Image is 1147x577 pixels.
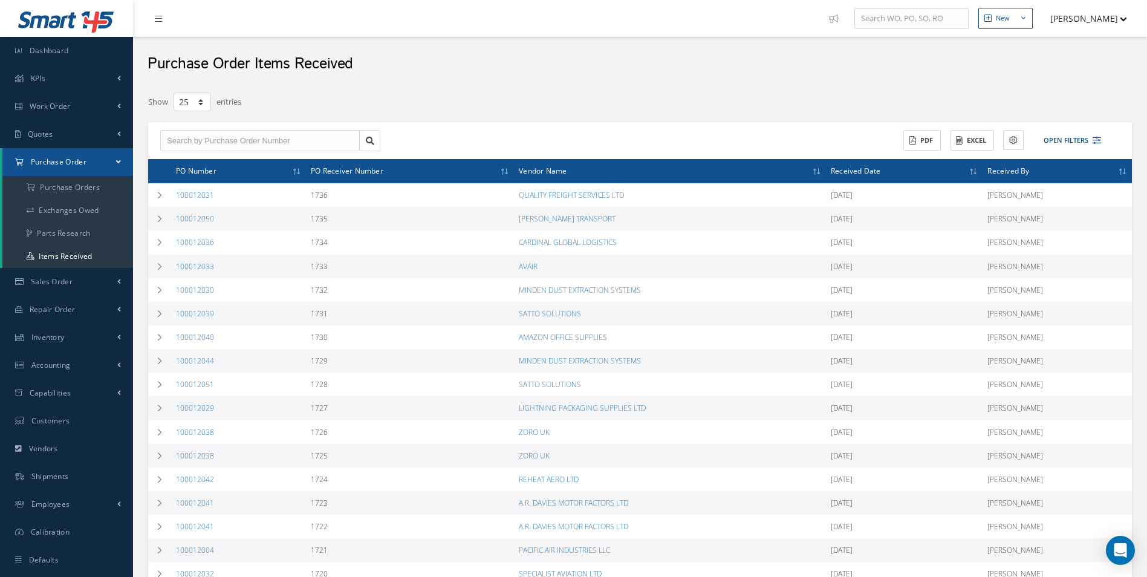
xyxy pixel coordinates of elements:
[983,349,1132,373] td: [PERSON_NAME]
[29,443,58,454] span: Vendors
[306,207,514,230] td: 1735
[983,302,1132,325] td: [PERSON_NAME]
[519,237,617,247] a: CARDINAL GLOBAL LOGISTICS
[176,332,214,342] a: 100012040
[2,222,133,245] a: Parts Research
[519,261,538,272] a: AVAIR
[31,471,69,481] span: Shipments
[160,130,360,152] input: Search by Purchase Order Number
[306,538,514,562] td: 1721
[216,91,241,108] label: entries
[983,515,1132,538] td: [PERSON_NAME]
[176,545,214,555] a: 100012004
[831,165,881,176] span: Received Date
[306,302,514,325] td: 1731
[31,527,70,537] span: Calibration
[854,8,969,30] input: Search WO, PO, SO, RO
[30,45,69,56] span: Dashboard
[176,308,214,319] a: 100012039
[519,545,610,555] a: PACIFIC AIR INDUSTRIES LLC
[826,491,983,515] td: [DATE]
[176,451,214,461] a: 100012038
[826,325,983,349] td: [DATE]
[306,373,514,396] td: 1728
[1033,131,1101,151] button: Open Filters
[2,148,133,176] a: Purchase Order
[826,373,983,396] td: [DATE]
[983,468,1132,491] td: [PERSON_NAME]
[983,230,1132,254] td: [PERSON_NAME]
[176,285,214,295] a: 100012030
[519,332,607,342] a: AMAZON OFFICE SUPPLIES
[826,444,983,468] td: [DATE]
[519,165,567,176] span: Vendor Name
[306,255,514,278] td: 1733
[983,278,1132,302] td: [PERSON_NAME]
[176,237,214,247] a: 100012036
[519,190,624,200] a: QUALITY FREIGHT SERVICES LTD
[950,130,994,151] button: Excel
[983,183,1132,207] td: [PERSON_NAME]
[519,379,581,390] a: SATTO SOLUTIONS
[176,474,214,484] a: 100012042
[826,183,983,207] td: [DATE]
[519,403,646,413] a: LIGHTNING PACKAGING SUPPLIES LTD
[30,388,71,398] span: Capabilities
[176,190,214,200] a: 100012031
[306,444,514,468] td: 1725
[826,230,983,254] td: [DATE]
[29,555,59,565] span: Defaults
[176,379,214,390] a: 100012051
[519,451,550,461] a: ZORO UK
[519,498,628,508] a: A.R. DAVIES MOTOR FACTORS LTD
[2,176,133,199] a: Purchase Orders
[306,515,514,538] td: 1722
[31,416,70,426] span: Customers
[983,325,1132,349] td: [PERSON_NAME]
[826,396,983,420] td: [DATE]
[176,165,216,176] span: PO Number
[306,230,514,254] td: 1734
[519,521,628,532] a: A.R. DAVIES MOTOR FACTORS LTD
[31,276,73,287] span: Sales Order
[31,157,86,167] span: Purchase Order
[31,332,65,342] span: Inventory
[148,91,168,108] label: Show
[306,491,514,515] td: 1723
[176,214,214,224] a: 100012050
[983,396,1132,420] td: [PERSON_NAME]
[28,129,53,139] span: Quotes
[176,427,214,437] a: 100012038
[519,356,641,366] a: MINDEN DUST EXTRACTION SYSTEMS
[306,325,514,349] td: 1730
[519,427,550,437] a: ZORO UK
[306,468,514,491] td: 1724
[2,199,133,222] a: Exchanges Owed
[996,13,1010,24] div: New
[978,8,1033,29] button: New
[306,183,514,207] td: 1736
[30,101,71,111] span: Work Order
[176,403,214,413] a: 100012029
[826,207,983,230] td: [DATE]
[983,491,1132,515] td: [PERSON_NAME]
[148,55,353,73] h2: Purchase Order Items Received
[826,255,983,278] td: [DATE]
[519,285,641,295] a: MINDEN DUST EXTRACTION SYSTEMS
[519,214,616,224] a: [PERSON_NAME] TRANSPORT
[983,255,1132,278] td: [PERSON_NAME]
[31,499,70,509] span: Employees
[983,444,1132,468] td: [PERSON_NAME]
[176,356,214,366] a: 100012044
[176,498,214,508] a: 100012041
[983,207,1132,230] td: [PERSON_NAME]
[826,538,983,562] td: [DATE]
[826,515,983,538] td: [DATE]
[826,420,983,444] td: [DATE]
[306,396,514,420] td: 1727
[983,373,1132,396] td: [PERSON_NAME]
[987,165,1029,176] span: Received By
[176,261,214,272] a: 100012033
[983,420,1132,444] td: [PERSON_NAME]
[306,420,514,444] td: 1726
